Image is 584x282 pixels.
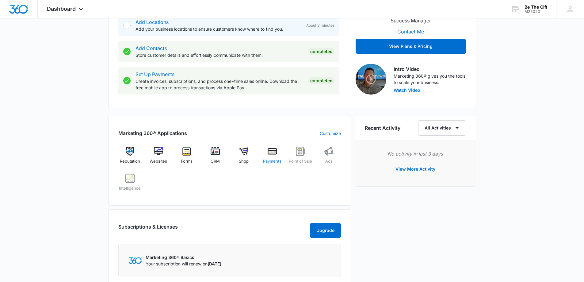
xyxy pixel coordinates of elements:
div: account name [525,5,547,10]
button: Watch Video [394,88,420,92]
p: Store customer details and effortlessly communicate with them. [136,52,303,58]
a: Shop [232,147,256,169]
a: CRM [204,147,227,169]
img: Marketing 360 Logo [128,257,142,264]
h3: Intro Video [394,65,466,73]
span: Intelligence [119,185,141,191]
a: Websites [147,147,170,169]
span: Reputation [120,158,140,164]
button: Contact Me [391,24,430,39]
p: Create invoices, subscriptions, and process one-time sales online. Download the free mobile app t... [136,78,303,91]
p: Marketing 360® gives you the tools to scale your business. [394,73,466,86]
span: [DATE] [208,261,221,266]
p: Success Manager [391,17,431,24]
p: No activity in last 3 days [365,150,466,157]
span: Forms [181,158,193,164]
p: Marketing 360® Basics [146,254,221,261]
p: Your subscription will renew on [146,261,221,267]
a: Add Contacts [136,45,167,51]
h6: Recent Activity [365,124,400,132]
span: About 3 minutes [306,23,334,28]
div: account id [525,10,547,14]
h2: Subscriptions & Licenses [118,223,178,235]
a: Point of Sale [289,147,312,169]
a: Ads [317,147,341,169]
a: Customize [320,130,341,137]
div: Completed [308,48,334,55]
a: Set Up Payments [136,71,174,77]
button: View More Activity [389,162,441,176]
a: Payments [260,147,284,169]
a: Forms [175,147,199,169]
span: Payments [263,158,281,164]
span: Dashboard [47,6,76,12]
a: Reputation [118,147,142,169]
button: All Activities [418,120,466,136]
h2: Marketing 360® Applications [118,129,187,137]
button: Upgrade [310,223,341,238]
span: Point of Sale [289,158,312,164]
div: Completed [308,77,334,84]
a: Intelligence [118,174,142,196]
span: Ads [325,158,333,164]
button: View Plans & Pricing [356,39,466,54]
p: Add your business locations to ensure customers know where to find you. [136,26,301,32]
img: Intro Video [356,64,386,95]
span: CRM [211,158,220,164]
span: Shop [239,158,249,164]
a: Add Locations [136,19,169,25]
span: Websites [150,158,167,164]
